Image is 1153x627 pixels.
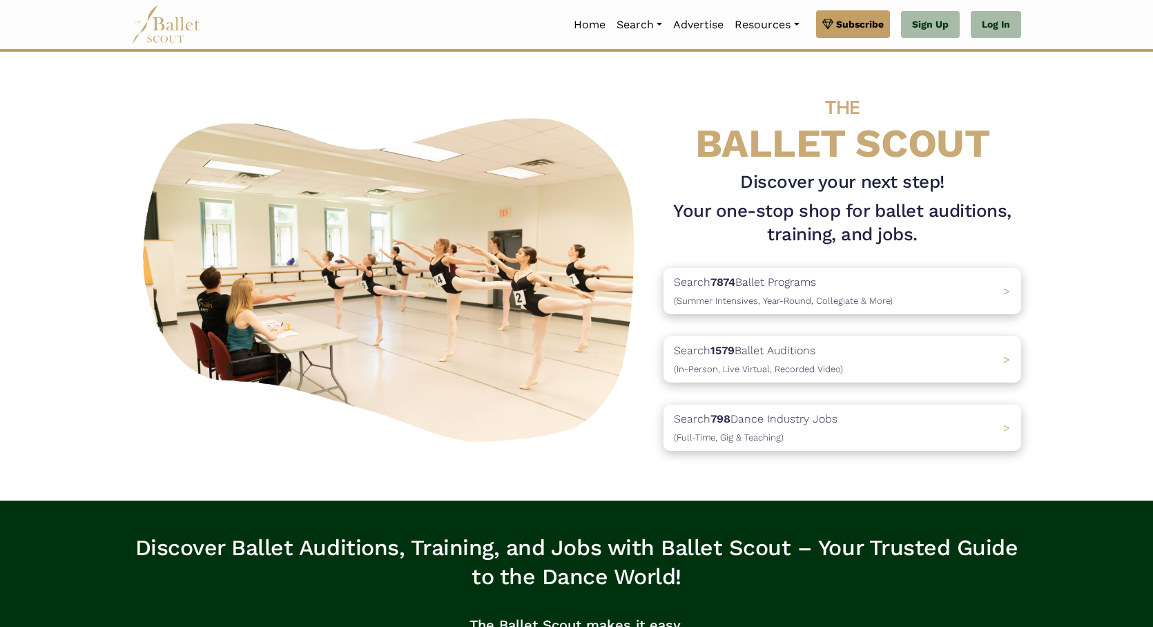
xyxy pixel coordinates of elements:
[663,405,1021,451] a: Search798Dance Industry Jobs(Full-Time, Gig & Teaching) >
[674,432,784,443] span: (Full-Time, Gig & Teaching)
[674,296,893,306] span: (Summer Intensives, Year-Round, Collegiate & More)
[1003,284,1010,298] span: >
[1003,421,1010,434] span: >
[710,344,735,357] b: 1579
[663,171,1021,194] h3: Discover your next step!
[901,11,960,39] a: Sign Up
[1003,353,1010,366] span: >
[971,11,1021,39] a: Log In
[663,79,1021,165] h4: BALLET SCOUT
[132,534,1021,591] h3: Discover Ballet Auditions, Training, and Jobs with Ballet Scout – Your Trusted Guide to the Dance...
[568,10,611,39] a: Home
[710,276,735,289] b: 7874
[132,103,652,450] img: A group of ballerinas talking to each other in a ballet studio
[663,268,1021,314] a: Search7874Ballet Programs(Summer Intensives, Year-Round, Collegiate & More)>
[816,10,890,38] a: Subscribe
[674,342,843,377] p: Search Ballet Auditions
[825,96,860,119] span: THE
[674,273,893,309] p: Search Ballet Programs
[710,412,730,425] b: 798
[611,10,668,39] a: Search
[822,17,833,32] img: gem.svg
[729,10,804,39] a: Resources
[674,410,837,445] p: Search Dance Industry Jobs
[668,10,729,39] a: Advertise
[663,200,1021,247] h1: Your one-stop shop for ballet auditions, training, and jobs.
[836,17,884,32] span: Subscribe
[674,364,843,374] span: (In-Person, Live Virtual, Recorded Video)
[663,336,1021,383] a: Search1579Ballet Auditions(In-Person, Live Virtual, Recorded Video) >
